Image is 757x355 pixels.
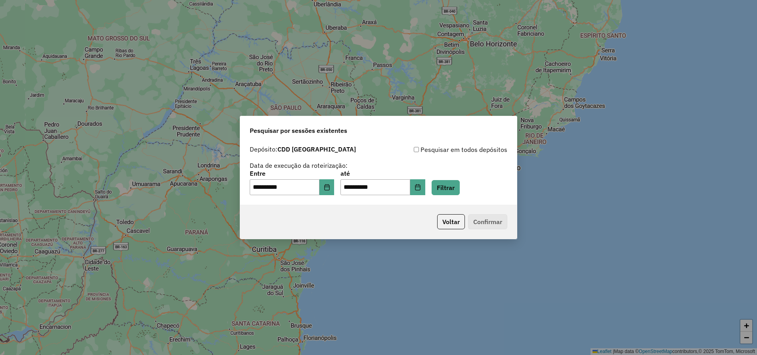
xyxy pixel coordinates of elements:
[432,180,460,195] button: Filtrar
[250,126,347,135] span: Pesquisar por sessões existentes
[250,144,356,154] label: Depósito:
[250,161,348,170] label: Data de execução da roteirização:
[319,179,335,195] button: Choose Date
[277,145,356,153] strong: CDD [GEOGRAPHIC_DATA]
[250,169,334,178] label: Entre
[437,214,465,229] button: Voltar
[378,145,507,154] div: Pesquisar em todos depósitos
[410,179,425,195] button: Choose Date
[340,169,425,178] label: até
